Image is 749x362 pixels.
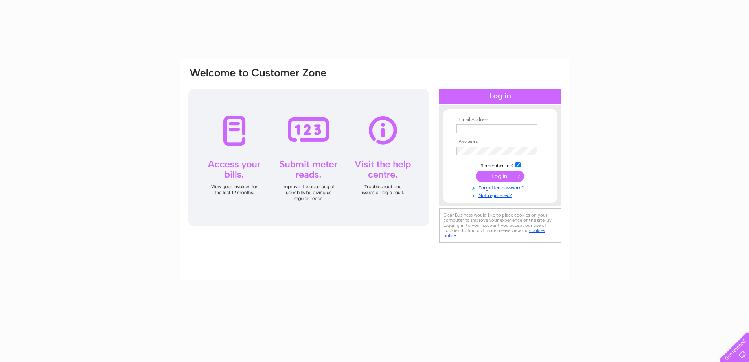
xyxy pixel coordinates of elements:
[456,191,546,199] a: Not registered?
[444,228,545,238] a: cookies policy
[439,208,561,243] div: Clear Business would like to place cookies on your computer to improve your experience of the sit...
[456,184,546,191] a: Forgotten password?
[455,139,546,145] th: Password:
[476,171,524,182] input: Submit
[455,117,546,123] th: Email Address:
[455,161,546,169] td: Remember me?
